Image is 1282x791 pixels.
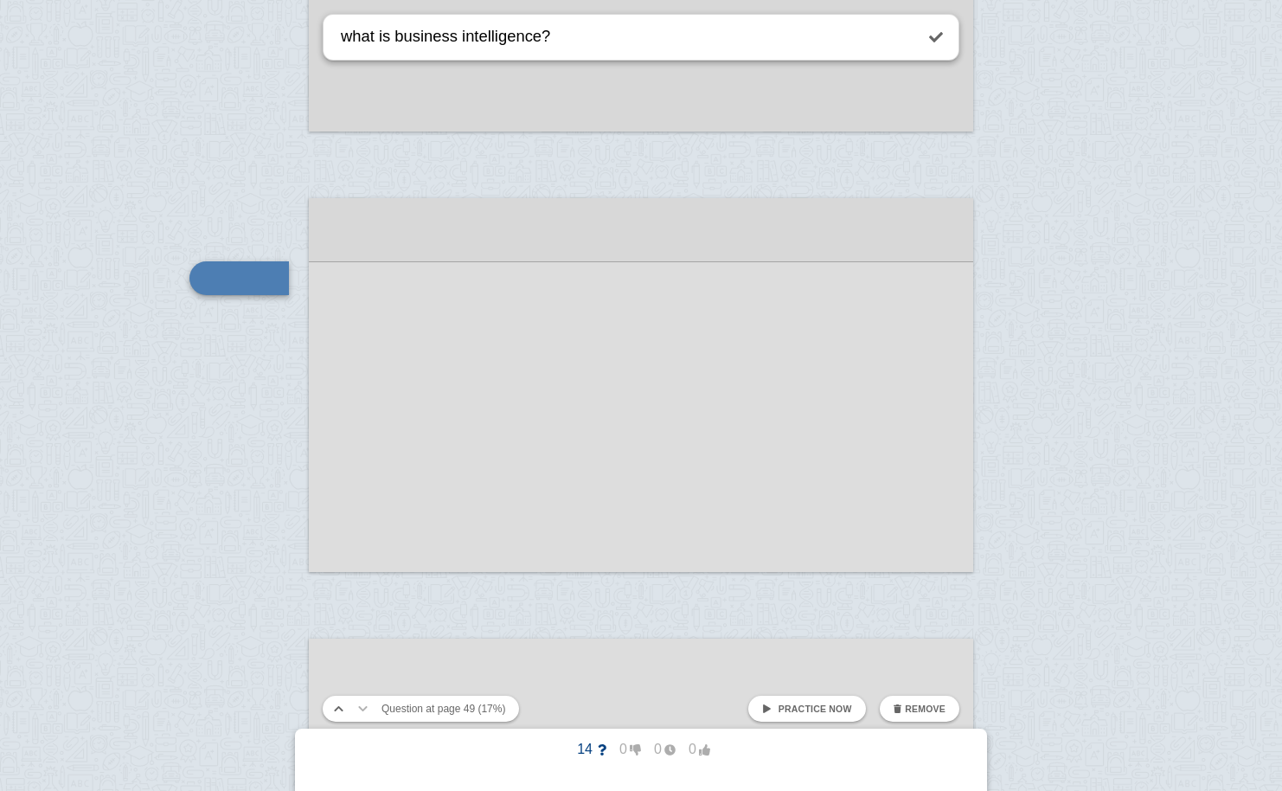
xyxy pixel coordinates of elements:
[606,742,641,757] span: 0
[748,696,865,722] a: Practice now
[641,742,676,757] span: 0
[572,742,606,757] span: 14
[375,696,512,722] button: Question at page 49 (17%)
[779,704,852,714] span: Practice now
[905,704,945,714] span: Remove
[880,696,959,722] button: Remove
[558,736,724,763] button: 14000
[676,742,710,757] span: 0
